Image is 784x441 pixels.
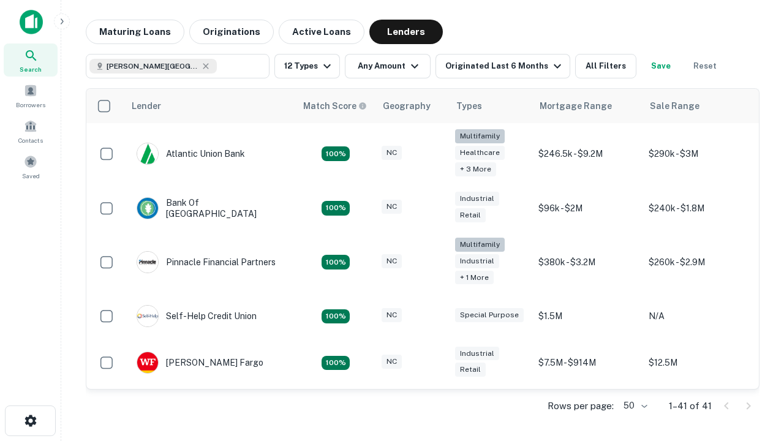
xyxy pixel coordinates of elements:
td: $12.5M [643,339,753,386]
p: 1–41 of 41 [669,399,712,413]
div: Atlantic Union Bank [137,143,245,165]
td: $260k - $2.9M [643,232,753,293]
div: [PERSON_NAME] Fargo [137,352,263,374]
span: Borrowers [16,100,45,110]
span: [PERSON_NAME][GEOGRAPHIC_DATA], [GEOGRAPHIC_DATA] [107,61,198,72]
button: Maturing Loans [86,20,184,44]
div: Industrial [455,254,499,268]
button: Any Amount [345,54,431,78]
button: 12 Types [274,54,340,78]
div: Types [456,99,482,113]
div: Matching Properties: 24, hasApolloMatch: undefined [322,255,350,269]
img: capitalize-icon.png [20,10,43,34]
th: Mortgage Range [532,89,643,123]
button: All Filters [575,54,636,78]
img: picture [137,352,158,373]
a: Search [4,43,58,77]
div: Industrial [455,192,499,206]
div: Originated Last 6 Months [445,59,565,73]
td: $380k - $3.2M [532,232,643,293]
div: Multifamily [455,238,505,252]
div: Self-help Credit Union [137,305,257,327]
td: $246.5k - $9.2M [532,123,643,185]
div: Multifamily [455,129,505,143]
button: Save your search to get updates of matches that match your search criteria. [641,54,680,78]
td: N/A [643,293,753,339]
a: Borrowers [4,79,58,112]
th: Sale Range [643,89,753,123]
div: Healthcare [455,146,505,160]
th: Lender [124,89,296,123]
div: Special Purpose [455,308,524,322]
button: Active Loans [279,20,364,44]
img: picture [137,252,158,273]
div: Pinnacle Financial Partners [137,251,276,273]
th: Types [449,89,532,123]
iframe: Chat Widget [723,304,784,363]
button: Originations [189,20,274,44]
div: Sale Range [650,99,699,113]
div: Mortgage Range [540,99,612,113]
div: 50 [619,397,649,415]
div: Capitalize uses an advanced AI algorithm to match your search with the best lender. The match sco... [303,99,367,113]
div: Retail [455,363,486,377]
div: NC [382,355,402,369]
span: Contacts [18,135,43,145]
img: picture [137,198,158,219]
div: Lender [132,99,161,113]
button: Originated Last 6 Months [435,54,570,78]
div: Geography [383,99,431,113]
img: picture [137,143,158,164]
a: Contacts [4,115,58,148]
div: NC [382,254,402,268]
td: $96k - $2M [532,185,643,232]
div: + 1 more [455,271,494,285]
div: NC [382,200,402,214]
div: + 3 more [455,162,496,176]
td: $240k - $1.8M [643,185,753,232]
td: $1.5M [532,293,643,339]
div: Matching Properties: 14, hasApolloMatch: undefined [322,146,350,161]
button: Lenders [369,20,443,44]
span: Search [20,64,42,74]
div: NC [382,308,402,322]
th: Geography [375,89,449,123]
h6: Match Score [303,99,364,113]
th: Capitalize uses an advanced AI algorithm to match your search with the best lender. The match sco... [296,89,375,123]
div: Bank Of [GEOGRAPHIC_DATA] [137,197,284,219]
p: Rows per page: [548,399,614,413]
td: $290k - $3M [643,123,753,185]
div: Retail [455,208,486,222]
div: Industrial [455,347,499,361]
span: Saved [22,171,40,181]
td: $7.5M - $914M [532,339,643,386]
button: Reset [685,54,725,78]
div: Matching Properties: 15, hasApolloMatch: undefined [322,356,350,371]
img: picture [137,306,158,326]
a: Saved [4,150,58,183]
div: NC [382,146,402,160]
div: Matching Properties: 15, hasApolloMatch: undefined [322,201,350,216]
div: Matching Properties: 11, hasApolloMatch: undefined [322,309,350,324]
